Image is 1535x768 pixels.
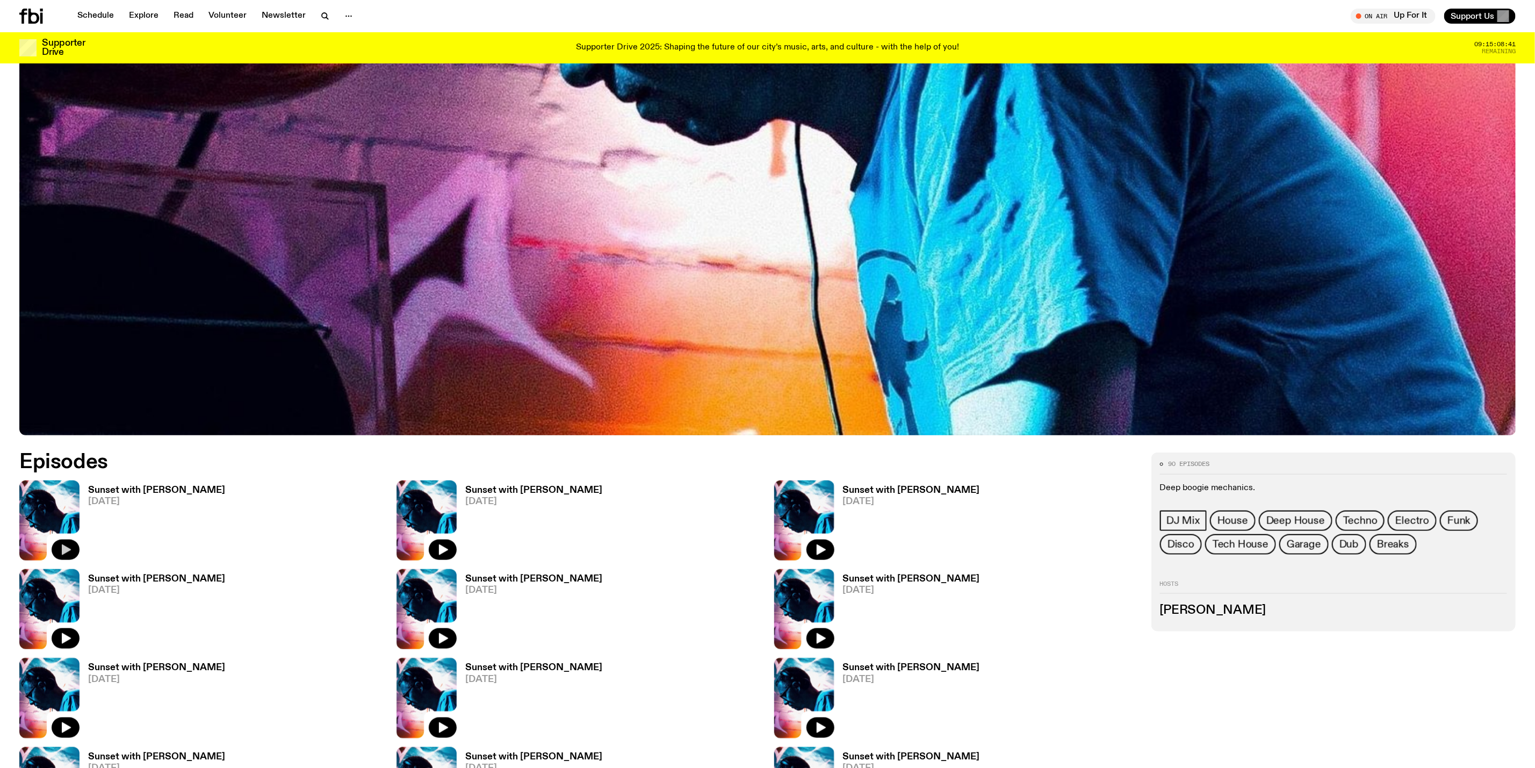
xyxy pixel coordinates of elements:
[1160,605,1507,616] h3: [PERSON_NAME]
[834,663,980,738] a: Sunset with [PERSON_NAME][DATE]
[71,9,120,24] a: Schedule
[774,569,834,649] img: Simon Caldwell stands side on, looking downwards. He has headphones on. Behind him is a brightly ...
[1205,534,1276,555] a: Tech House
[1447,515,1471,527] span: Funk
[80,486,225,561] a: Sunset with [PERSON_NAME][DATE]
[397,658,457,738] img: Simon Caldwell stands side on, looking downwards. He has headphones on. Behind him is a brightly ...
[80,575,225,649] a: Sunset with [PERSON_NAME][DATE]
[1160,580,1507,593] h2: Hosts
[774,480,834,561] img: Simon Caldwell stands side on, looking downwards. He has headphones on. Behind him is a brightly ...
[1213,539,1269,550] span: Tech House
[1339,539,1359,550] span: Dub
[1444,9,1516,24] button: Support Us
[465,497,602,506] span: [DATE]
[465,586,602,595] span: [DATE]
[457,575,602,649] a: Sunset with [PERSON_NAME][DATE]
[843,575,980,584] h3: Sunset with [PERSON_NAME]
[1160,483,1507,493] p: Deep boogie mechanics.
[843,675,980,684] span: [DATE]
[88,586,225,595] span: [DATE]
[122,9,165,24] a: Explore
[19,480,80,561] img: Simon Caldwell stands side on, looking downwards. He has headphones on. Behind him is a brightly ...
[457,486,602,561] a: Sunset with [PERSON_NAME][DATE]
[255,9,312,24] a: Newsletter
[843,752,980,762] h3: Sunset with [PERSON_NAME]
[774,658,834,738] img: Simon Caldwell stands side on, looking downwards. He has headphones on. Behind him is a brightly ...
[1343,515,1378,527] span: Techno
[42,39,85,57] h3: Supporter Drive
[1482,48,1516,54] span: Remaining
[1395,515,1429,527] span: Electro
[457,663,602,738] a: Sunset with [PERSON_NAME][DATE]
[1279,534,1329,555] a: Garage
[1259,511,1332,531] a: Deep House
[1332,534,1366,555] a: Dub
[80,663,225,738] a: Sunset with [PERSON_NAME][DATE]
[1451,11,1494,21] span: Support Us
[1336,511,1385,531] a: Techno
[19,453,1013,472] h2: Episodes
[576,43,959,53] p: Supporter Drive 2025: Shaping the future of our city’s music, arts, and culture - with the help o...
[465,486,602,495] h3: Sunset with [PERSON_NAME]
[1370,534,1417,555] a: Breaks
[1168,539,1194,550] span: Disco
[465,752,602,762] h3: Sunset with [PERSON_NAME]
[1377,539,1409,550] span: Breaks
[465,675,602,684] span: [DATE]
[843,586,980,595] span: [DATE]
[397,480,457,561] img: Simon Caldwell stands side on, looking downwards. He has headphones on. Behind him is a brightly ...
[1351,9,1436,24] button: On AirUp For It
[88,663,225,672] h3: Sunset with [PERSON_NAME]
[465,663,602,672] h3: Sunset with [PERSON_NAME]
[1166,515,1200,527] span: DJ Mix
[1474,41,1516,47] span: 09:15:08:41
[88,486,225,495] h3: Sunset with [PERSON_NAME]
[88,575,225,584] h3: Sunset with [PERSON_NAME]
[843,497,980,506] span: [DATE]
[1440,511,1478,531] a: Funk
[202,9,253,24] a: Volunteer
[465,575,602,584] h3: Sunset with [PERSON_NAME]
[1160,511,1207,531] a: DJ Mix
[167,9,200,24] a: Read
[843,486,980,495] h3: Sunset with [PERSON_NAME]
[1210,511,1256,531] a: House
[88,497,225,506] span: [DATE]
[1287,539,1321,550] span: Garage
[19,569,80,649] img: Simon Caldwell stands side on, looking downwards. He has headphones on. Behind him is a brightly ...
[88,675,225,684] span: [DATE]
[1160,534,1202,555] a: Disco
[397,569,457,649] img: Simon Caldwell stands side on, looking downwards. He has headphones on. Behind him is a brightly ...
[834,575,980,649] a: Sunset with [PERSON_NAME][DATE]
[1217,515,1248,527] span: House
[834,486,980,561] a: Sunset with [PERSON_NAME][DATE]
[88,752,225,762] h3: Sunset with [PERSON_NAME]
[1388,511,1437,531] a: Electro
[1169,461,1210,467] span: 90 episodes
[1266,515,1325,527] span: Deep House
[19,658,80,738] img: Simon Caldwell stands side on, looking downwards. He has headphones on. Behind him is a brightly ...
[843,663,980,672] h3: Sunset with [PERSON_NAME]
